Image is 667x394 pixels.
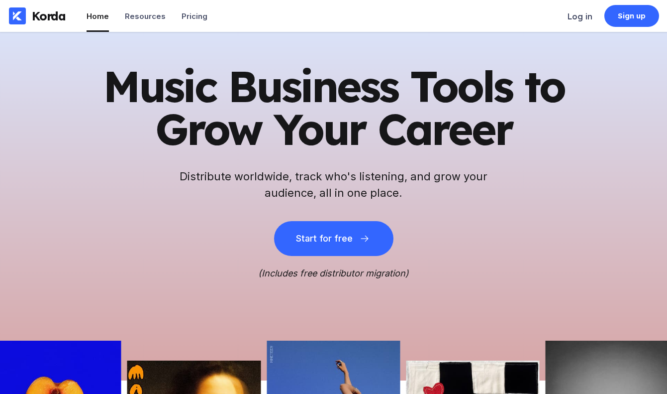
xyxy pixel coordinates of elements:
[258,268,409,278] i: (Includes free distributor migration)
[274,221,393,256] button: Start for free
[618,11,646,21] div: Sign up
[296,234,353,244] div: Start for free
[182,11,207,21] div: Pricing
[32,8,66,23] div: Korda
[87,11,109,21] div: Home
[125,11,166,21] div: Resources
[568,11,592,21] div: Log in
[604,5,659,27] a: Sign up
[175,168,493,201] h2: Distribute worldwide, track who's listening, and grow your audience, all in one place.
[90,65,577,150] h1: Music Business Tools to Grow Your Career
